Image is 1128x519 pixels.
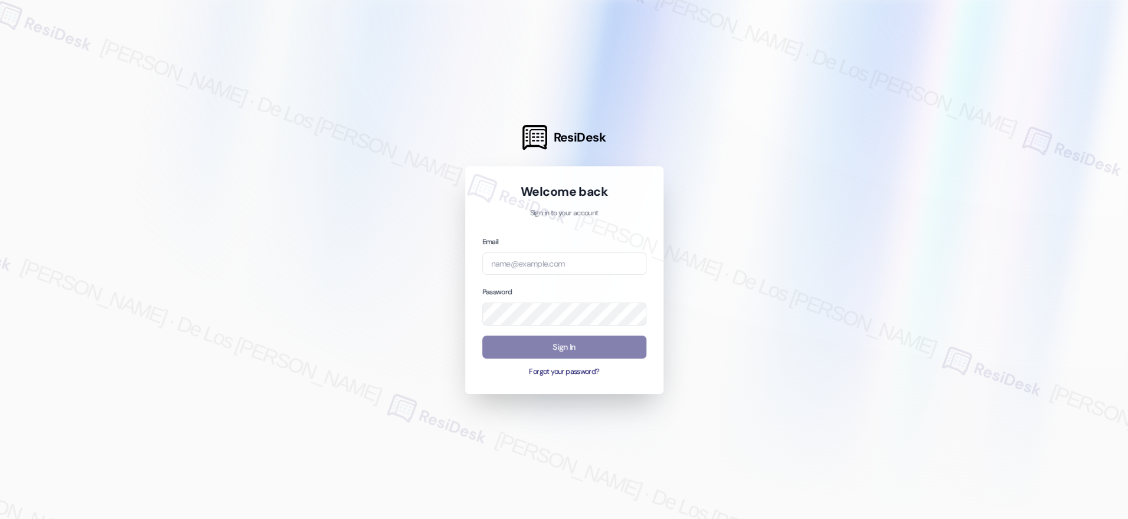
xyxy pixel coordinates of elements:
[482,183,646,200] h1: Welcome back
[482,208,646,219] p: Sign in to your account
[482,287,512,297] label: Password
[482,252,646,275] input: name@example.com
[553,129,606,146] span: ResiDesk
[482,367,646,377] button: Forgot your password?
[482,336,646,359] button: Sign In
[482,237,499,247] label: Email
[522,125,547,150] img: ResiDesk Logo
